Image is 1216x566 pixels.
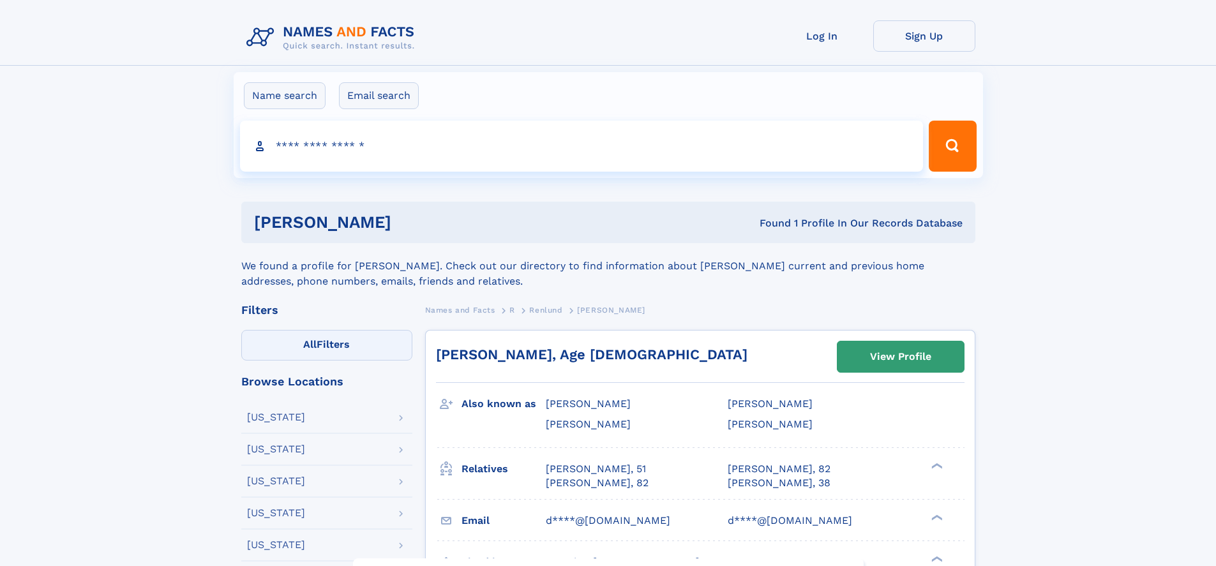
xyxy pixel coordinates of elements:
button: Search Button [929,121,976,172]
div: Filters [241,304,412,316]
span: Renlund [529,306,562,315]
div: ❯ [928,461,943,470]
a: Names and Facts [425,302,495,318]
div: We found a profile for [PERSON_NAME]. Check out our directory to find information about [PERSON_N... [241,243,975,289]
span: [PERSON_NAME] [728,418,813,430]
h3: Also known as [462,393,546,415]
span: All [303,338,317,350]
div: [US_STATE] [247,444,305,454]
div: [US_STATE] [247,476,305,486]
h3: Relatives [462,458,546,480]
div: Found 1 Profile In Our Records Database [575,216,963,230]
a: [PERSON_NAME], 82 [728,462,830,476]
div: View Profile [870,342,931,371]
a: View Profile [837,341,964,372]
a: R [509,302,515,318]
span: [PERSON_NAME] [728,398,813,410]
a: [PERSON_NAME], 38 [728,476,830,490]
span: R [509,306,515,315]
div: ❯ [928,555,943,563]
h1: [PERSON_NAME] [254,214,576,230]
div: [US_STATE] [247,508,305,518]
h3: Email [462,510,546,532]
a: Sign Up [873,20,975,52]
span: [PERSON_NAME] [546,418,631,430]
div: [US_STATE] [247,540,305,550]
label: Filters [241,330,412,361]
a: Log In [771,20,873,52]
div: ❯ [928,513,943,521]
span: [PERSON_NAME] [577,306,645,315]
a: [PERSON_NAME], 82 [546,476,649,490]
input: search input [240,121,924,172]
label: Email search [339,82,419,109]
img: Logo Names and Facts [241,20,425,55]
label: Name search [244,82,326,109]
div: [US_STATE] [247,412,305,422]
a: [PERSON_NAME], Age [DEMOGRAPHIC_DATA] [436,346,747,362]
a: [PERSON_NAME], 51 [546,462,646,476]
span: [PERSON_NAME] [546,398,631,410]
a: Renlund [529,302,562,318]
div: Browse Locations [241,376,412,387]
